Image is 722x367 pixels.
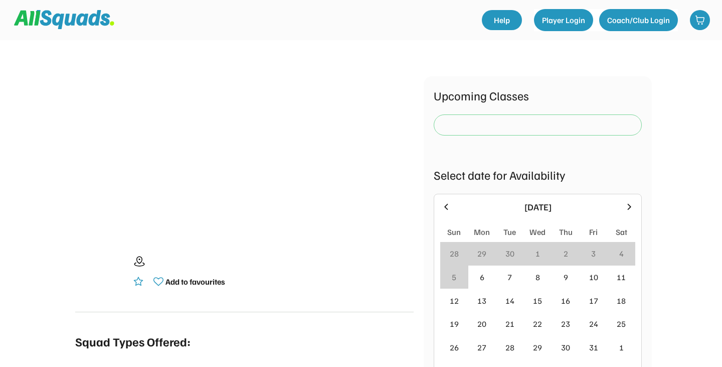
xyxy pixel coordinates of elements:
[450,341,459,353] div: 26
[619,341,624,353] div: 1
[589,295,598,307] div: 17
[75,247,125,297] img: yH5BAEAAAAALAAAAAABAAEAAAIBRAA7
[165,276,225,288] div: Add to favourites
[617,318,626,330] div: 25
[480,271,484,283] div: 6
[457,200,618,214] div: [DATE]
[561,341,570,353] div: 30
[452,271,456,283] div: 5
[434,86,642,104] div: Upcoming Classes
[616,226,627,238] div: Sat
[535,271,540,283] div: 8
[559,226,573,238] div: Thu
[482,10,522,30] a: Help
[447,226,461,238] div: Sun
[14,10,114,29] img: Squad%20Logo.svg
[695,15,705,25] img: shopping-cart-01%20%281%29.svg
[589,271,598,283] div: 10
[505,341,514,353] div: 28
[75,332,191,350] div: Squad Types Offered:
[474,226,490,238] div: Mon
[450,318,459,330] div: 19
[564,271,568,283] div: 9
[505,295,514,307] div: 14
[589,226,598,238] div: Fri
[619,248,624,260] div: 4
[534,9,593,31] button: Player Login
[561,318,570,330] div: 23
[599,9,678,31] button: Coach/Club Login
[529,226,546,238] div: Wed
[450,295,459,307] div: 12
[535,248,540,260] div: 1
[533,318,542,330] div: 22
[505,248,514,260] div: 30
[477,318,486,330] div: 20
[477,341,486,353] div: 27
[589,318,598,330] div: 24
[107,76,383,226] img: yH5BAEAAAAALAAAAAABAAEAAAIBRAA7
[564,248,568,260] div: 2
[533,295,542,307] div: 15
[477,295,486,307] div: 13
[589,341,598,353] div: 31
[591,248,596,260] div: 3
[477,248,486,260] div: 29
[503,226,516,238] div: Tue
[561,295,570,307] div: 16
[533,341,542,353] div: 29
[507,271,512,283] div: 7
[617,271,626,283] div: 11
[450,248,459,260] div: 28
[505,318,514,330] div: 21
[617,295,626,307] div: 18
[434,166,642,184] div: Select date for Availability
